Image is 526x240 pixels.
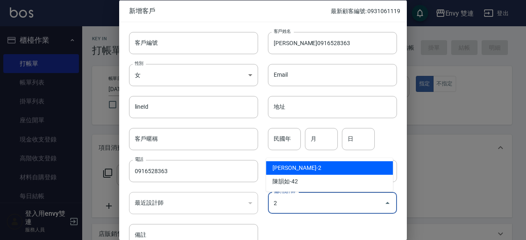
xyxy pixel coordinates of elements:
label: 客戶姓名 [274,28,291,34]
button: Close [381,196,394,209]
li: 陳韻如-42 [266,175,393,188]
label: 電話 [135,156,143,162]
li: [PERSON_NAME]-2 [266,161,393,175]
div: 女 [129,64,258,86]
span: 新增客戶 [129,7,331,15]
p: 最新顧客編號: 0931061119 [331,7,400,15]
label: 性別 [135,60,143,66]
